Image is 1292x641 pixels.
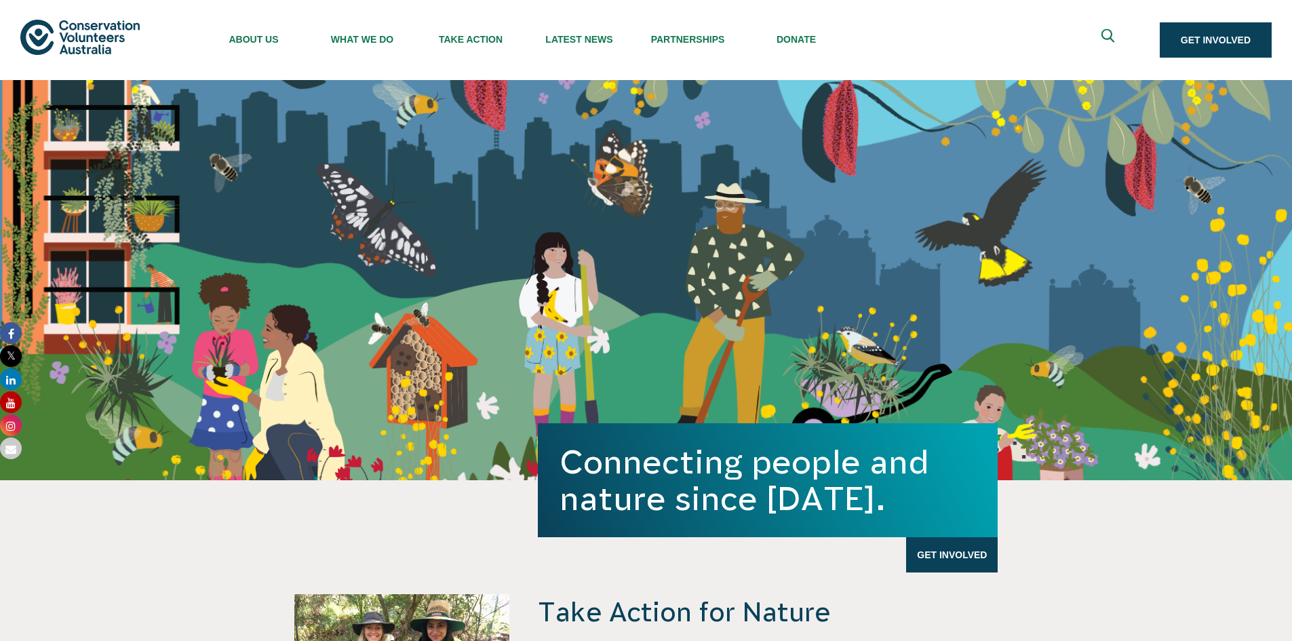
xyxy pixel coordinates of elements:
[416,34,525,45] span: Take Action
[20,20,140,54] img: logo.svg
[633,34,742,45] span: Partnerships
[742,34,850,45] span: Donate
[538,594,998,629] h4: Take Action for Nature
[1160,22,1272,58] a: Get Involved
[1093,24,1126,56] button: Expand search box Close search box
[560,444,976,517] h1: Connecting people and nature since [DATE].
[525,34,633,45] span: Latest News
[1101,29,1118,52] span: Expand search box
[199,34,308,45] span: About Us
[308,34,416,45] span: What We Do
[906,537,998,572] a: Get Involved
